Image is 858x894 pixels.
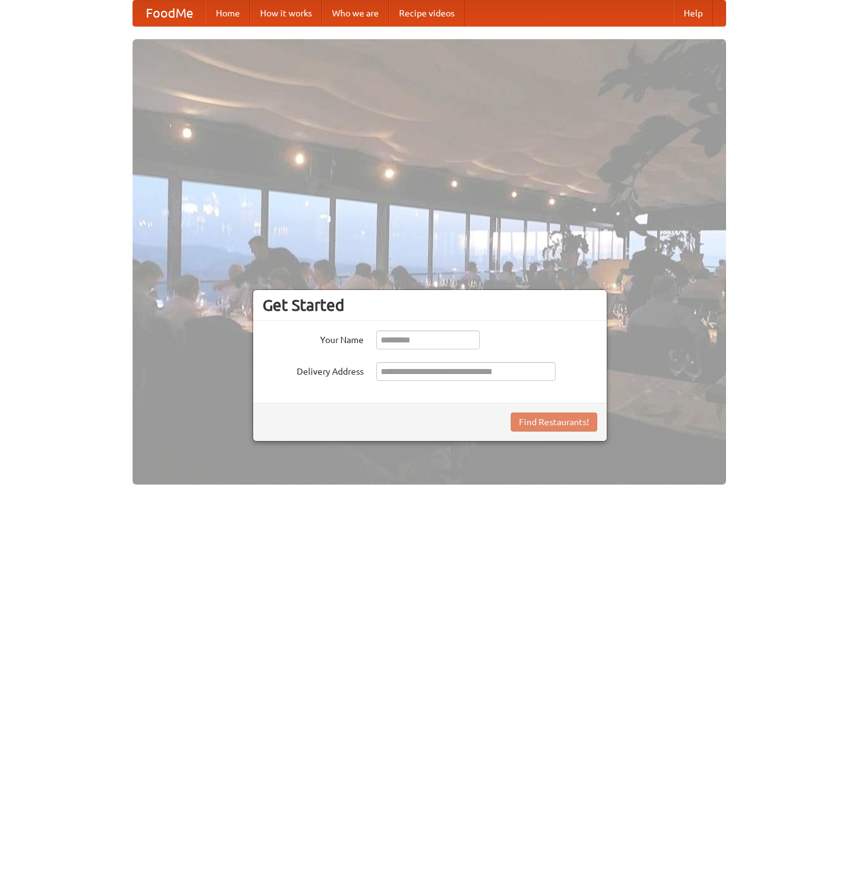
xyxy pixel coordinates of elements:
[389,1,465,26] a: Recipe videos
[133,1,206,26] a: FoodMe
[263,296,597,315] h3: Get Started
[263,362,364,378] label: Delivery Address
[511,413,597,432] button: Find Restaurants!
[206,1,250,26] a: Home
[250,1,322,26] a: How it works
[322,1,389,26] a: Who we are
[674,1,713,26] a: Help
[263,330,364,346] label: Your Name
